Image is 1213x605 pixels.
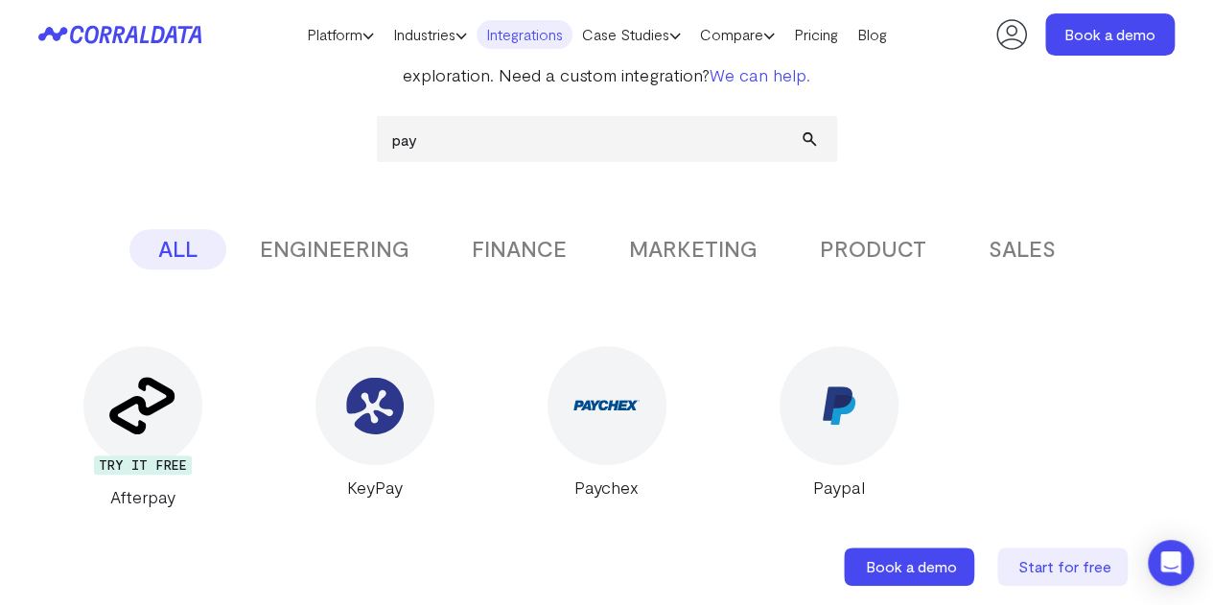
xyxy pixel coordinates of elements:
a: Blog [848,20,897,49]
button: ALL [129,229,226,269]
div: TRY IT FREE [94,455,192,475]
a: Book a demo [844,547,978,586]
img: Afterpay [109,377,175,433]
a: Platform [297,20,384,49]
div: Open Intercom Messenger [1148,540,1194,586]
div: Paychex [502,475,711,500]
button: FINANCE [443,229,595,269]
img: KeyPay [346,377,404,434]
span: Start for free [1018,557,1111,575]
button: SALES [960,229,1085,269]
a: Compare [690,20,784,49]
a: Paypal Paypal [735,346,943,509]
img: Paychex [573,400,639,410]
a: Industries [384,20,477,49]
a: KeyPay KeyPay [270,346,478,509]
button: ENGINEERING [231,229,438,269]
a: Paychex Paychex [502,346,711,509]
div: Afterpay [38,484,246,509]
a: Afterpay TRY IT FREE Afterpay [38,346,246,509]
div: Paypal [735,475,943,500]
input: Search data sources [377,116,837,162]
a: Start for free [997,547,1131,586]
a: Pricing [784,20,848,49]
a: Book a demo [1045,13,1175,56]
a: Case Studies [572,20,690,49]
span: Book a demo [866,557,957,575]
a: Integrations [477,20,572,49]
img: Paypal [820,386,858,425]
div: KeyPay [270,475,478,500]
button: PRODUCT [791,229,955,269]
button: MARKETING [600,229,786,269]
a: We can help. [710,64,810,85]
